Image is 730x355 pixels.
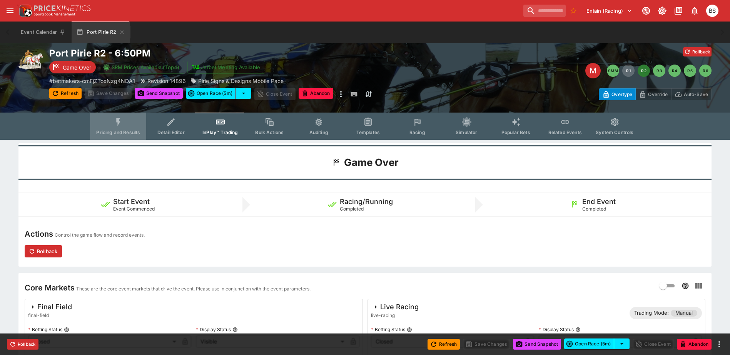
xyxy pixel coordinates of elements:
button: Display Status [575,327,581,332]
div: Final Field [28,302,72,312]
span: Popular Bets [501,129,530,135]
button: Overtype [599,88,636,100]
span: Completed [340,206,364,212]
p: Display Status [196,326,231,333]
p: Pirie Signs & Designs Mobile Pace [198,77,284,85]
h5: Racing/Running [340,197,393,206]
span: Racing [409,129,425,135]
button: Brendan Scoble [704,2,721,19]
button: Refresh [428,339,460,350]
button: No Bookmarks [567,5,580,17]
button: SRM Prices Available (Top4) [99,61,184,74]
button: Event Calendar [16,22,70,43]
button: Abandon [299,88,333,99]
img: PriceKinetics Logo [17,3,32,18]
span: Mark an event as closed and abandoned. [299,89,333,97]
button: Open Race (5m) [564,338,614,349]
div: Pirie Signs & Designs Mobile Pace [190,77,284,85]
nav: pagination navigation [607,65,712,77]
button: more [336,88,346,100]
span: live-racing [371,312,419,319]
p: Betting Status [371,326,405,333]
button: Select Tenant [582,5,637,17]
span: Pricing and Results [96,129,140,135]
span: Related Events [548,129,582,135]
div: Live Racing [371,302,419,312]
button: Rollback [7,339,38,350]
button: Connected to PK [639,4,653,18]
input: search [523,5,566,17]
p: Copy To Clipboard [49,77,135,85]
span: System Controls [596,129,633,135]
button: open drawer [3,4,17,18]
h5: Start Event [113,197,150,206]
h2: Copy To Clipboard [49,47,381,59]
span: Completed [582,206,606,212]
button: Jetbet Meeting Available [187,61,265,74]
p: Trading Mode: [634,309,669,317]
button: R5 [684,65,696,77]
span: InPlay™ Trading [202,129,238,135]
span: Detail Editor [157,129,185,135]
button: Betting Status [64,327,69,332]
span: Auditing [309,129,328,135]
h5: End Event [582,197,616,206]
button: Documentation [672,4,685,18]
button: Toggle light/dark mode [655,4,669,18]
div: split button [564,338,630,349]
button: R1 [622,65,635,77]
span: Bulk Actions [255,129,284,135]
div: Event type filters [90,113,640,140]
div: Brendan Scoble [706,5,718,17]
button: Send Snapshot [513,339,561,350]
div: Edit Meeting [585,63,601,78]
img: harness_racing.png [18,47,43,72]
button: Auto-Save [671,88,712,100]
button: Override [635,88,671,100]
button: Betting Status [407,327,412,332]
p: Display Status [539,326,574,333]
img: jetbet-logo.svg [192,63,199,71]
h4: Core Markets [25,283,75,293]
button: select merge strategy [236,88,251,99]
button: Display Status [232,327,238,332]
button: R2 [638,65,650,77]
h1: Game Over [344,156,399,169]
button: Rollback [25,245,62,257]
p: Revision 14896 [147,77,186,85]
img: PriceKinetics [34,5,91,11]
button: Open Race (5m) [186,88,236,99]
span: Mark an event as closed and abandoned. [677,340,712,347]
p: Betting Status [28,326,62,333]
div: Start From [599,88,712,100]
span: Simulator [456,129,477,135]
div: split button [186,88,251,99]
button: Abandon [677,339,712,350]
button: more [715,340,724,349]
button: Refresh [49,88,82,99]
span: final-field [28,312,72,319]
p: Control the game flow and record events. [55,231,145,239]
p: Overtype [611,90,632,98]
button: Rollback [683,47,712,56]
span: Templates [356,129,380,135]
span: Manual [671,309,697,317]
p: Auto-Save [684,90,708,98]
span: Event Commenced [113,206,155,212]
button: Port Pirie R2 [72,22,129,43]
p: Game Over [63,63,91,71]
button: R4 [668,65,681,77]
h4: Actions [25,229,53,239]
button: SMM [607,65,619,77]
img: Sportsbook Management [34,13,75,16]
button: select merge strategy [614,338,630,349]
p: These are the core event markets that drive the event. Please use in conjunction with the event p... [76,285,311,293]
button: Send Snapshot [135,88,183,99]
button: R3 [653,65,665,77]
button: Notifications [688,4,702,18]
button: R6 [699,65,712,77]
p: Override [648,90,668,98]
